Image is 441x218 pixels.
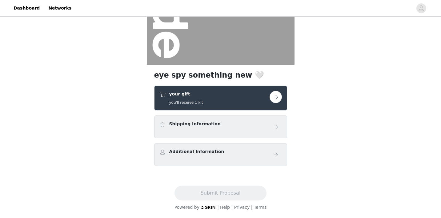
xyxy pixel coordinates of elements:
[174,186,267,200] button: Submit Proposal
[231,205,233,210] span: |
[169,121,221,127] h4: Shipping Information
[154,115,287,138] div: Shipping Information
[169,100,203,105] h5: you'll receive 1 kit
[220,205,230,210] a: Help
[254,205,267,210] a: Terms
[154,86,287,111] div: your gift
[169,148,224,155] h4: Additional Information
[10,1,43,15] a: Dashboard
[201,205,216,209] img: logo
[45,1,75,15] a: Networks
[174,205,199,210] span: Powered by
[154,143,287,166] div: Additional Information
[251,205,253,210] span: |
[234,205,250,210] a: Privacy
[418,3,424,13] div: avatar
[169,91,203,97] h4: your gift
[154,70,287,81] h1: eye spy something new 🤍
[217,205,219,210] span: |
